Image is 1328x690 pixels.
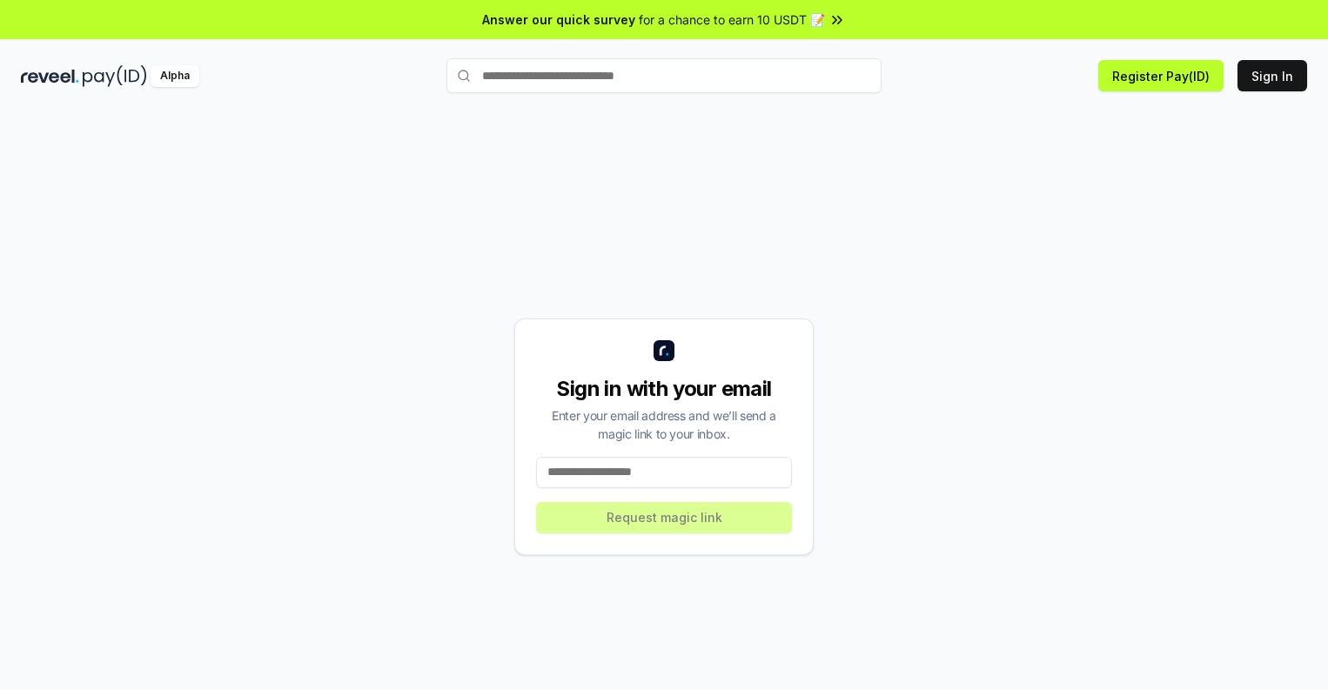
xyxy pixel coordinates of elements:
div: Sign in with your email [536,375,792,403]
div: Enter your email address and we’ll send a magic link to your inbox. [536,406,792,443]
img: reveel_dark [21,65,79,87]
button: Register Pay(ID) [1098,60,1224,91]
span: for a chance to earn 10 USDT 📝 [639,10,825,29]
div: Alpha [151,65,199,87]
button: Sign In [1237,60,1307,91]
img: logo_small [654,340,674,361]
span: Answer our quick survey [482,10,635,29]
img: pay_id [83,65,147,87]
